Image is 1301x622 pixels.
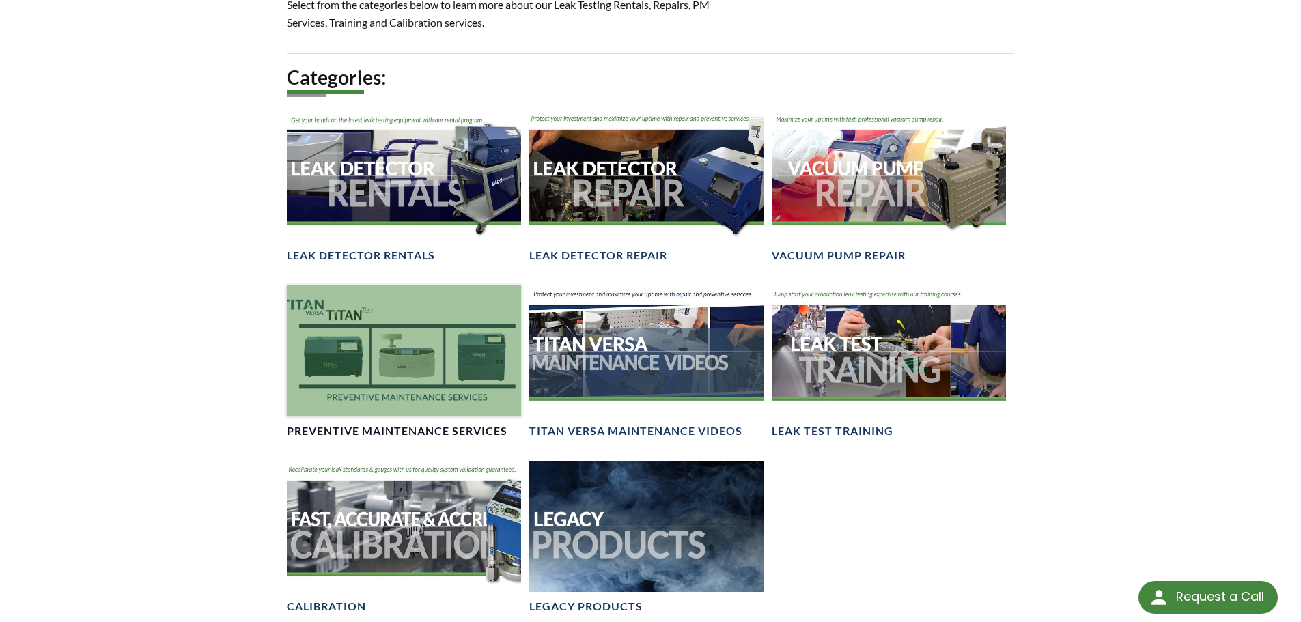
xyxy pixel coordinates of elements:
a: Vacuum Pump Repair headerVacuum Pump Repair [772,110,1006,264]
a: TITAN VERSA Maintenance Videos BannerTITAN VERSA Maintenance Videos [529,285,764,439]
div: Request a Call [1138,581,1278,614]
a: Leak Detector Rentals headerLeak Detector Rentals [287,110,521,264]
div: Request a Call [1176,581,1264,612]
img: round button [1148,586,1170,608]
h4: Preventive Maintenance Services [287,424,507,438]
h4: Calibration [287,599,366,614]
h4: TITAN VERSA Maintenance Videos [529,424,742,438]
a: TITAN VERSA, TITAN TEST Preventative Maintenance Services headerPreventive Maintenance Services [287,285,521,439]
h4: Legacy Products [529,599,643,614]
h4: Vacuum Pump Repair [772,249,906,263]
h4: Leak Test Training [772,424,893,438]
a: Leak Test Training headerLeak Test Training [772,285,1006,439]
a: Fast, Accurate & Accredited Calibration headerCalibration [287,461,521,614]
a: Legacy Products headerLegacy Products [529,461,764,614]
h4: Leak Detector Rentals [287,249,435,263]
h2: Categories: [287,65,1015,90]
a: Leak Detector Repair headerLeak Detector Repair [529,110,764,264]
h4: Leak Detector Repair [529,249,667,263]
